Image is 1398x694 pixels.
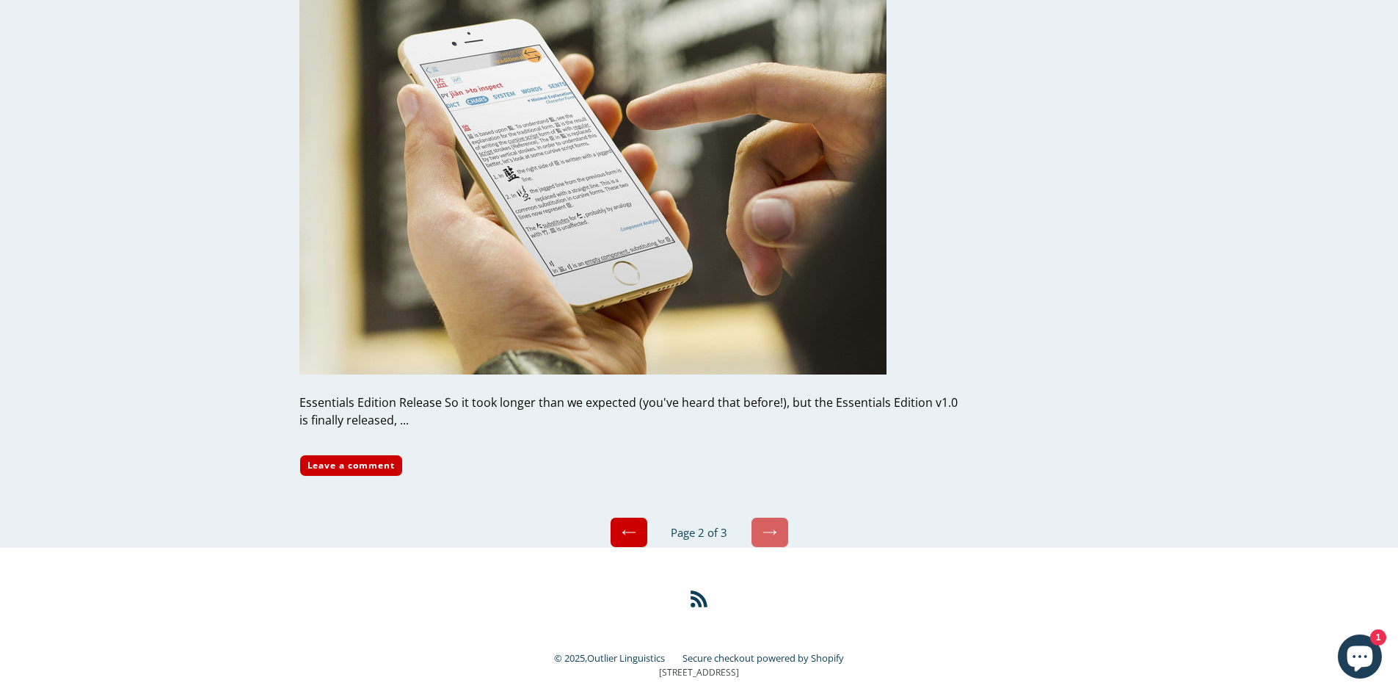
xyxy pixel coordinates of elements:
small: © 2025, [554,651,680,665]
p: [STREET_ADDRESS] [299,666,1099,679]
a: Secure checkout powered by Shopify [682,651,844,665]
li: Page 2 of 3 [651,524,748,541]
a: Leave a comment [299,455,403,477]
div: Essentials Edition Release So it took longer than we expected (you've heard that before!), but th... [299,394,962,429]
a: Outlier Linguistics [587,651,665,665]
inbox-online-store-chat: Shopify online store chat [1333,635,1386,682]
